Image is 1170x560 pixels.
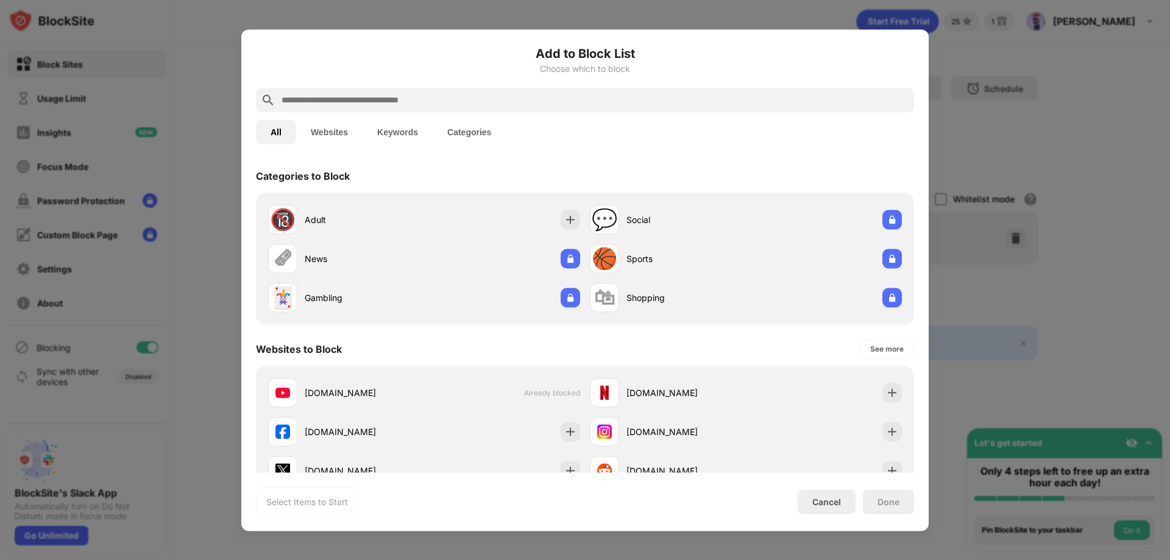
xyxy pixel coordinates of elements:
div: Categories to Block [256,169,350,182]
span: Already blocked [524,388,580,397]
div: [DOMAIN_NAME] [305,386,424,399]
img: favicons [597,385,612,400]
div: Shopping [626,291,746,304]
div: [DOMAIN_NAME] [626,386,746,399]
div: Gambling [305,291,424,304]
div: Sports [626,252,746,265]
div: Select Items to Start [266,495,348,508]
div: 💬 [592,207,617,232]
div: 🛍 [594,285,615,310]
button: Keywords [363,119,433,144]
div: [DOMAIN_NAME] [626,425,746,438]
h6: Add to Block List [256,44,914,62]
img: favicons [275,424,290,439]
img: favicons [597,424,612,439]
div: Choose which to block [256,63,914,73]
div: Social [626,213,746,226]
img: favicons [275,463,290,478]
div: News [305,252,424,265]
img: favicons [275,385,290,400]
button: All [256,119,296,144]
div: Websites to Block [256,342,342,355]
div: [DOMAIN_NAME] [626,464,746,477]
div: [DOMAIN_NAME] [305,425,424,438]
div: 🗞 [272,246,293,271]
button: Websites [296,119,363,144]
button: Categories [433,119,506,144]
img: favicons [597,463,612,478]
div: Cancel [812,497,841,507]
div: Adult [305,213,424,226]
div: 🔞 [270,207,296,232]
div: See more [870,342,904,355]
img: search.svg [261,93,275,107]
div: 🃏 [270,285,296,310]
div: 🏀 [592,246,617,271]
div: [DOMAIN_NAME] [305,464,424,477]
div: Done [877,497,899,506]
